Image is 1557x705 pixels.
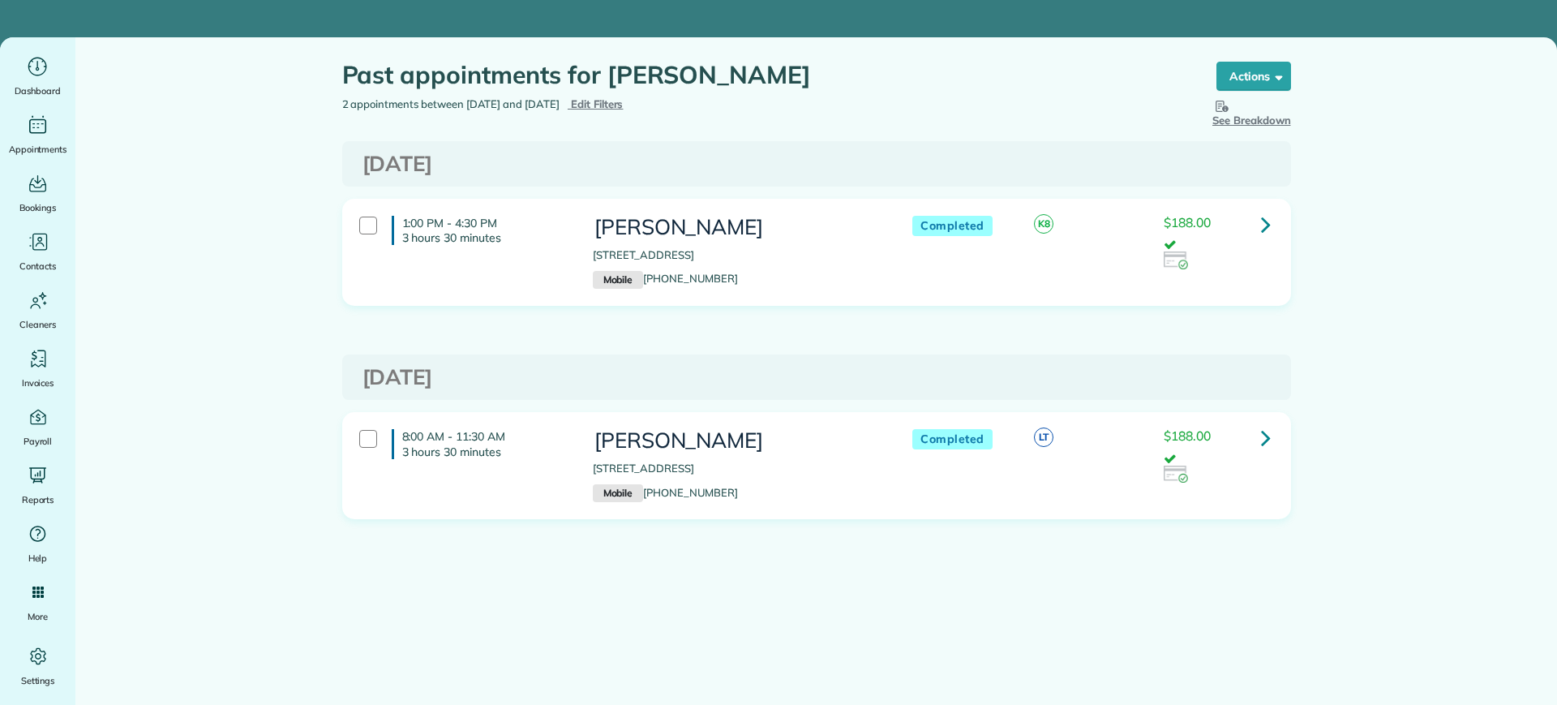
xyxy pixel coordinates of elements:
[21,673,55,689] span: Settings
[568,97,624,110] a: Edit Filters
[593,484,643,502] small: Mobile
[330,97,817,113] div: 2 appointments between [DATE] and [DATE]
[6,287,69,333] a: Cleaners
[28,550,48,566] span: Help
[6,521,69,566] a: Help
[6,346,69,391] a: Invoices
[6,643,69,689] a: Settings
[342,62,1186,88] h1: Past appointments for [PERSON_NAME]
[6,54,69,99] a: Dashboard
[362,153,1271,176] h3: [DATE]
[9,141,67,157] span: Appointments
[22,492,54,508] span: Reports
[571,97,624,110] span: Edit Filters
[6,170,69,216] a: Bookings
[1216,62,1291,91] button: Actions
[593,486,738,499] a: Mobile[PHONE_NUMBER]
[6,404,69,449] a: Payroll
[912,216,993,236] span: Completed
[392,216,568,245] h4: 1:00 PM - 4:30 PM
[1164,214,1211,230] span: $188.00
[593,216,880,239] h3: [PERSON_NAME]
[6,462,69,508] a: Reports
[402,445,568,459] p: 3 hours 30 minutes
[593,271,643,289] small: Mobile
[593,247,880,264] p: [STREET_ADDRESS]
[593,429,880,453] h3: [PERSON_NAME]
[19,316,56,333] span: Cleaners
[593,461,880,477] p: [STREET_ADDRESS]
[1164,466,1188,484] img: icon_credit_card_success-27c2c4fc500a7f1a58a13ef14842cb958d03041fefb464fd2e53c949a5770e83.png
[6,229,69,274] a: Contacts
[24,433,53,449] span: Payroll
[912,429,993,449] span: Completed
[15,83,61,99] span: Dashboard
[362,366,1271,389] h3: [DATE]
[19,200,57,216] span: Bookings
[6,112,69,157] a: Appointments
[593,272,738,285] a: Mobile[PHONE_NUMBER]
[1034,428,1053,447] span: LT
[1212,97,1291,127] span: See Breakdown
[19,258,56,274] span: Contacts
[1164,251,1188,269] img: icon_credit_card_success-27c2c4fc500a7f1a58a13ef14842cb958d03041fefb464fd2e53c949a5770e83.png
[28,608,48,625] span: More
[22,375,54,391] span: Invoices
[1164,428,1211,444] span: $188.00
[392,429,568,458] h4: 8:00 AM - 11:30 AM
[1212,97,1291,129] button: See Breakdown
[402,230,568,245] p: 3 hours 30 minutes
[1034,214,1053,234] span: K8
